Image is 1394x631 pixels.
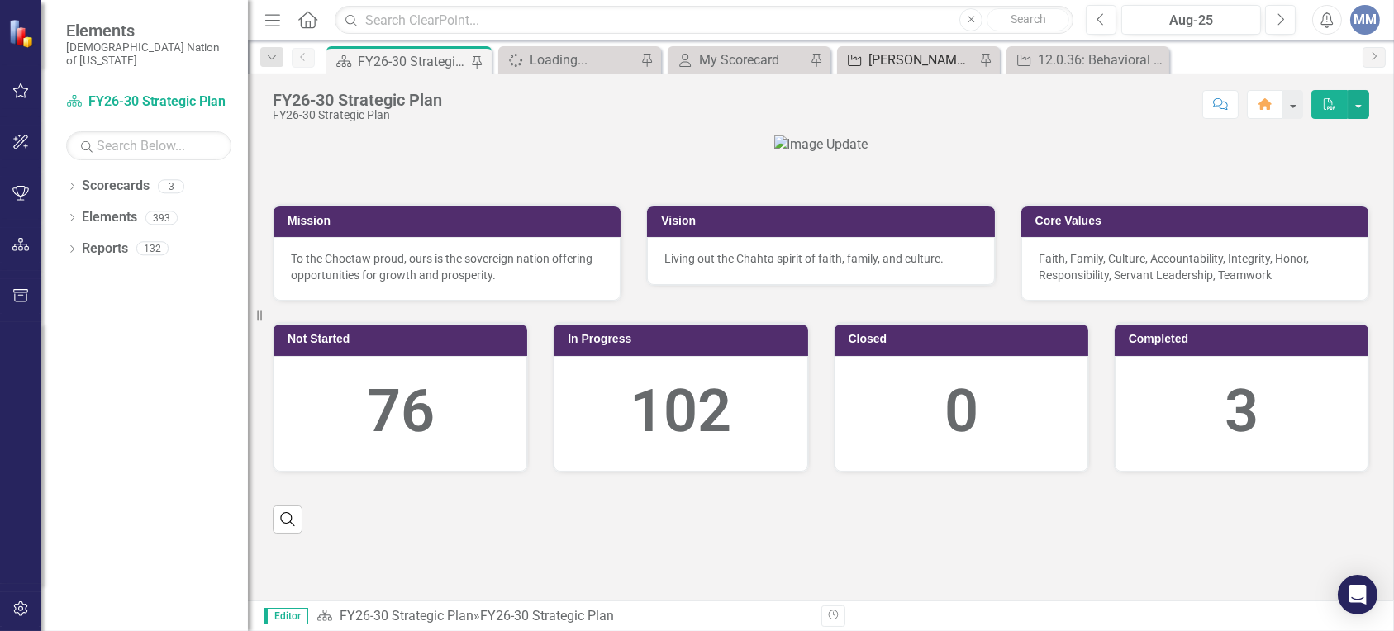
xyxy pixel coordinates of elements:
[358,51,467,72] div: FY26-30 Strategic Plan
[1338,575,1377,614] div: Open Intercom Messenger
[136,242,169,256] div: 132
[8,18,37,47] img: ClearPoint Strategy
[273,91,442,109] div: FY26-30 Strategic Plan
[66,131,231,160] input: Search Below...
[1035,215,1360,227] h3: Core Values
[288,333,519,345] h3: Not Started
[1121,5,1261,35] button: Aug-25
[568,333,799,345] h3: In Progress
[264,608,308,624] span: Editor
[1127,11,1255,31] div: Aug-25
[158,179,184,193] div: 3
[82,177,150,196] a: Scorecards
[82,208,137,227] a: Elements
[571,369,790,454] div: 102
[288,215,612,227] h3: Mission
[291,252,592,282] span: To the Choctaw proud, ours is the sovereign nation offering opportunities for growth and prosperity.
[502,50,636,70] a: Loading...
[841,50,975,70] a: [PERSON_NAME] SO's
[316,607,809,626] div: »
[1129,333,1360,345] h3: Completed
[987,8,1069,31] button: Search
[1350,5,1380,35] button: MM
[480,608,614,624] div: FY26-30 Strategic Plan
[849,333,1080,345] h3: Closed
[1039,250,1351,283] p: Faith, Family, Culture, Accountability, Integrity, Honor, Responsibility, Servant Leadership, Tea...
[868,50,975,70] div: [PERSON_NAME] SO's
[335,6,1073,35] input: Search ClearPoint...
[291,369,510,454] div: 76
[1011,50,1165,70] a: 12.0.36: Behavioral Health Scheduling and Utilization
[66,21,231,40] span: Elements
[661,215,986,227] h3: Vision
[66,93,231,111] a: FY26-30 Strategic Plan
[66,40,231,68] small: [DEMOGRAPHIC_DATA] Nation of [US_STATE]
[672,50,806,70] a: My Scorecard
[82,240,128,259] a: Reports
[852,369,1071,454] div: 0
[340,608,473,624] a: FY26-30 Strategic Plan
[1038,50,1165,70] div: 12.0.36: Behavioral Health Scheduling and Utilization
[1132,369,1351,454] div: 3
[664,252,944,265] span: Living out the Chahta spirit of faith, family, and culture.
[273,109,442,121] div: FY26-30 Strategic Plan
[530,50,636,70] div: Loading...
[1011,12,1046,26] span: Search
[774,135,868,154] img: Image Update
[699,50,806,70] div: My Scorecard
[145,211,178,225] div: 393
